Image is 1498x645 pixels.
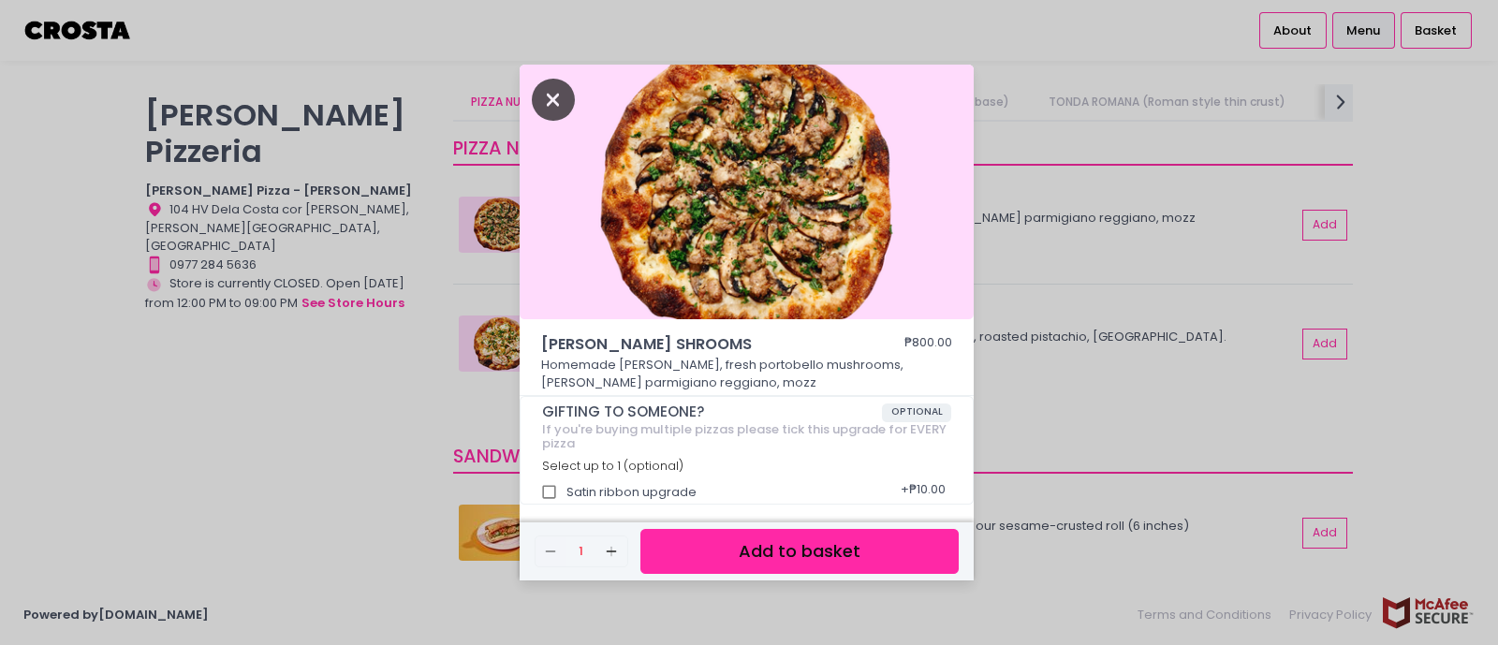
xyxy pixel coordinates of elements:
span: OPTIONAL [882,403,952,422]
button: Close [532,89,575,108]
img: SALCICCIA SHROOMS [520,65,974,319]
span: [PERSON_NAME] SHROOMS [541,333,850,356]
div: + ₱10.00 [894,475,951,510]
div: If you're buying multiple pizzas please tick this upgrade for EVERY pizza [542,422,952,451]
button: Add to basket [640,529,959,575]
div: ₱800.00 [904,333,952,356]
span: GIFTING TO SOMEONE? [542,403,882,420]
span: Select up to 1 (optional) [542,458,683,474]
p: Homemade [PERSON_NAME], fresh portobello mushrooms, [PERSON_NAME] parmigiano reggiano, mozz [541,356,953,392]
